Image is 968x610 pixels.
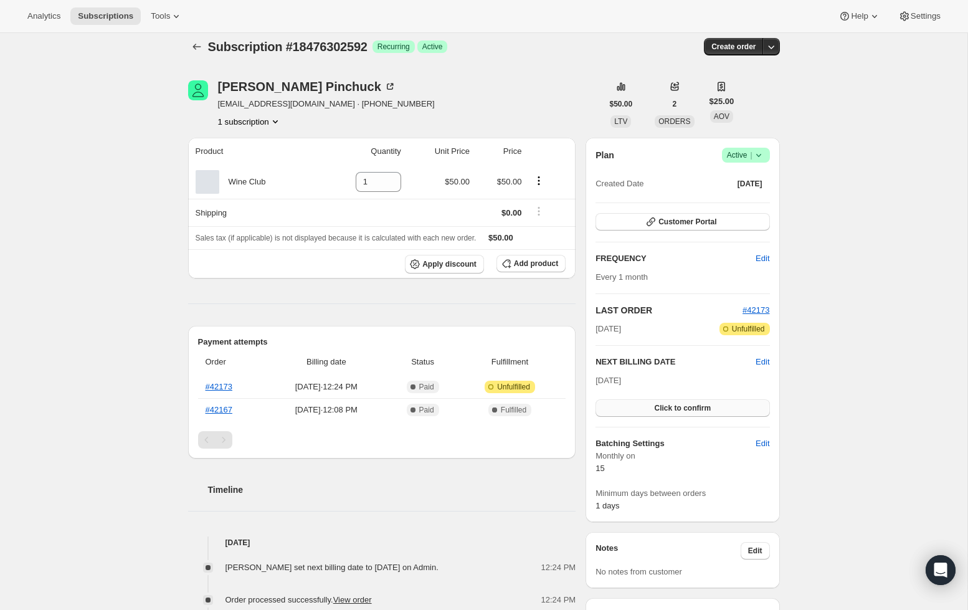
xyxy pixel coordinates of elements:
span: Paid [419,382,434,392]
button: Edit [741,542,770,560]
span: Analytics [27,11,60,21]
div: [PERSON_NAME] Pinchuck [218,80,396,93]
a: #42173 [743,305,769,315]
h6: Batching Settings [596,437,756,450]
h2: Payment attempts [198,336,566,348]
div: Open Intercom Messenger [926,555,956,585]
button: Help [831,7,888,25]
button: Customer Portal [596,213,769,231]
span: Order processed successfully. [225,595,372,604]
button: Edit [748,249,777,269]
span: $50.00 [488,233,513,242]
span: 2 [673,99,677,109]
th: Unit Price [405,138,473,165]
th: Price [473,138,525,165]
span: LTV [614,117,627,126]
span: Subscription #18476302592 [208,40,368,54]
span: Status [391,356,453,368]
button: Product actions [529,174,549,188]
span: 12:24 PM [541,561,576,574]
span: Every 1 month [596,272,648,282]
span: Recurring [377,42,410,52]
button: Analytics [20,7,68,25]
span: ORDERS [658,117,690,126]
span: Fulfilled [501,405,526,415]
span: Minimum days between orders [596,487,769,500]
span: Billing date [268,356,384,368]
button: Subscriptions [188,38,206,55]
th: Shipping [188,199,320,226]
span: [DATE] [596,323,621,335]
h2: LAST ORDER [596,304,743,317]
button: Subscriptions [70,7,141,25]
span: Subscriptions [78,11,133,21]
span: $25.00 [709,95,734,108]
span: Help [851,11,868,21]
span: Sales tax (if applicable) is not displayed because it is calculated with each new order. [196,234,477,242]
h2: FREQUENCY [596,252,756,265]
div: Wine Club [219,176,266,188]
span: [PERSON_NAME] set next billing date to [DATE] on Admin. [225,563,439,572]
h3: Notes [596,542,741,560]
span: 1 days [596,501,619,510]
a: #42167 [206,405,232,414]
button: 2 [665,95,685,113]
span: [DATE] · 12:24 PM [268,381,384,393]
span: [DATE] [738,179,762,189]
button: $50.00 [602,95,640,113]
span: Edit [748,546,762,556]
button: Settings [891,7,948,25]
span: Create order [711,42,756,52]
th: Quantity [320,138,405,165]
th: Order [198,348,265,376]
button: Tools [143,7,190,25]
span: Paid [419,405,434,415]
span: Brooke Pinchuck [188,80,208,100]
span: Click to confirm [654,403,711,413]
button: [DATE] [730,175,770,193]
span: | [750,150,752,160]
button: Apply discount [405,255,484,274]
th: Product [188,138,320,165]
button: Create order [704,38,763,55]
span: AOV [714,112,729,121]
span: Customer Portal [658,217,716,227]
span: Monthly on [596,450,769,462]
h2: Plan [596,149,614,161]
a: #42173 [206,382,232,391]
span: [DATE] · 12:08 PM [268,404,384,416]
span: Unfulfilled [497,382,530,392]
h2: NEXT BILLING DATE [596,356,756,368]
span: Edit [756,252,769,265]
span: Settings [911,11,941,21]
span: $50.00 [445,177,470,186]
span: $50.00 [497,177,522,186]
span: Active [422,42,443,52]
nav: Pagination [198,431,566,449]
span: $0.00 [501,208,522,217]
span: [EMAIL_ADDRESS][DOMAIN_NAME] · [PHONE_NUMBER] [218,98,435,110]
a: View order [333,595,372,604]
h2: Timeline [208,484,576,496]
button: #42173 [743,304,769,317]
span: Created Date [596,178,643,190]
span: No notes from customer [596,567,682,576]
button: Shipping actions [529,204,549,218]
span: Edit [756,437,769,450]
span: $50.00 [610,99,633,109]
button: Edit [756,356,769,368]
span: 12:24 PM [541,594,576,606]
h4: [DATE] [188,536,576,549]
span: Tools [151,11,170,21]
span: 15 [596,464,604,473]
span: Apply discount [422,259,477,269]
button: Edit [748,434,777,454]
span: [DATE] [596,376,621,385]
span: Active [727,149,765,161]
span: Unfulfilled [732,324,765,334]
button: Click to confirm [596,399,769,417]
button: Product actions [218,115,282,128]
button: Add product [496,255,566,272]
